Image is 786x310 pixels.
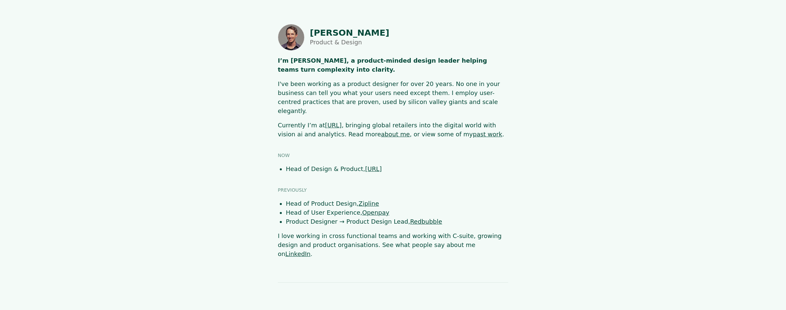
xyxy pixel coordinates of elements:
[286,164,508,173] li: Head of Design & Product,
[410,218,442,225] a: Redbubble
[286,208,508,217] li: Head of User Experience,
[286,217,508,226] li: Product Designer → Product Design Lead,
[278,152,508,159] h3: Now
[278,121,508,139] p: Currently I’m at , bringing global retailers into the digital world with vision ai and analytics....
[286,199,508,208] li: Head of Product Design,
[365,165,382,172] a: [URL]
[359,200,379,207] a: Zipline
[310,38,389,47] p: Product & Design
[362,209,389,216] a: Openpay
[473,131,502,138] a: past work
[278,187,508,194] h3: Previously
[278,79,508,115] p: I've been working as a product designer for over 20 years. No one in your business can tell you w...
[278,24,305,51] img: Photo of Shaun Byrne
[278,57,487,73] strong: I’m [PERSON_NAME], a product-minded design leader helping teams turn complexity into clarity.
[381,131,410,138] a: about me
[285,250,310,257] a: LinkedIn
[310,28,389,37] h1: [PERSON_NAME]
[325,122,342,129] a: [URL]
[278,231,508,258] p: I love working in cross functional teams and working with C-suite, growing design and product org...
